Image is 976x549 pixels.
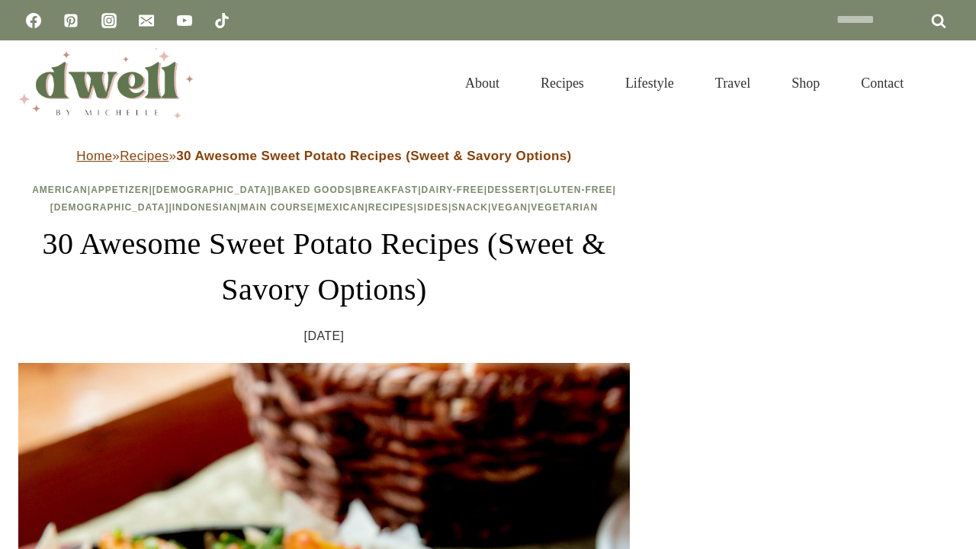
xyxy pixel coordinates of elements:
a: Gluten-Free [539,185,612,195]
a: Dairy-Free [422,185,484,195]
strong: 30 Awesome Sweet Potato Recipes (Sweet & Savory Options) [176,149,571,163]
a: Sides [417,202,448,213]
a: Contact [840,56,924,110]
a: Pinterest [56,5,86,36]
a: Home [76,149,112,163]
a: Main Course [240,202,313,213]
a: YouTube [169,5,200,36]
a: Snack [451,202,488,213]
img: DWELL by michelle [18,48,194,118]
time: [DATE] [304,325,345,348]
a: Recipes [120,149,169,163]
h1: 30 Awesome Sweet Potato Recipes (Sweet & Savory Options) [18,221,630,313]
a: TikTok [207,5,237,36]
a: Vegetarian [531,202,598,213]
a: About [445,56,520,110]
a: Facebook [18,5,49,36]
a: [DEMOGRAPHIC_DATA] [152,185,271,195]
a: Breakfast [355,185,418,195]
span: | | | | | | | | | | | | | | | | [32,185,616,213]
a: Mexican [317,202,364,213]
a: Appetizer [91,185,149,195]
nav: Primary Navigation [445,56,924,110]
a: Recipes [520,56,605,110]
a: Vegan [491,202,528,213]
a: Recipes [368,202,414,213]
button: View Search Form [932,70,958,96]
a: Lifestyle [605,56,695,110]
a: Instagram [94,5,124,36]
a: [DEMOGRAPHIC_DATA] [50,202,169,213]
a: Indonesian [172,202,237,213]
a: Email [131,5,162,36]
a: Shop [771,56,840,110]
a: Dessert [487,185,536,195]
a: Travel [695,56,771,110]
a: Baked Goods [274,185,352,195]
span: » » [76,149,571,163]
a: American [32,185,88,195]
